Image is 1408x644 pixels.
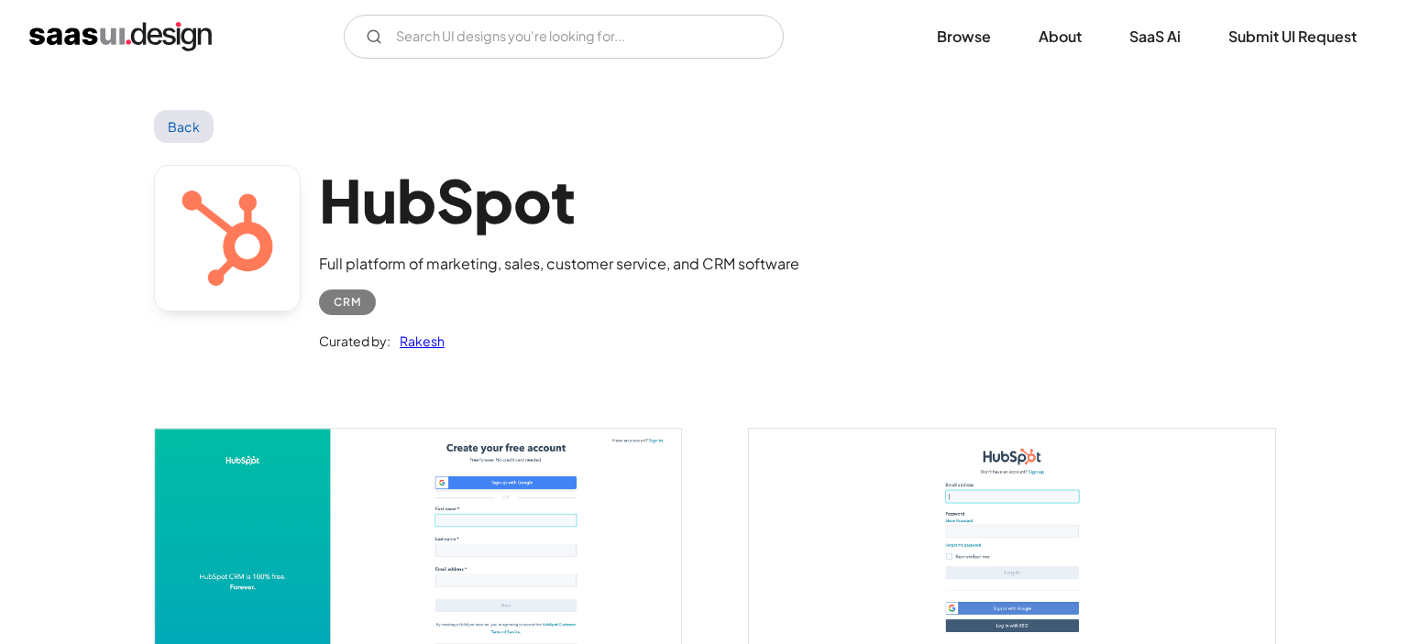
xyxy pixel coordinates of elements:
[319,253,799,275] div: Full platform of marketing, sales, customer service, and CRM software
[319,165,799,235] h1: HubSpot
[915,16,1013,57] a: Browse
[390,330,445,352] a: Rakesh
[319,330,390,352] div: Curated by:
[344,15,784,59] form: Email Form
[29,22,212,51] a: home
[1017,16,1104,57] a: About
[1206,16,1379,57] a: Submit UI Request
[344,15,784,59] input: Search UI designs you're looking for...
[334,291,361,313] div: CRM
[1107,16,1203,57] a: SaaS Ai
[154,110,214,143] a: Back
